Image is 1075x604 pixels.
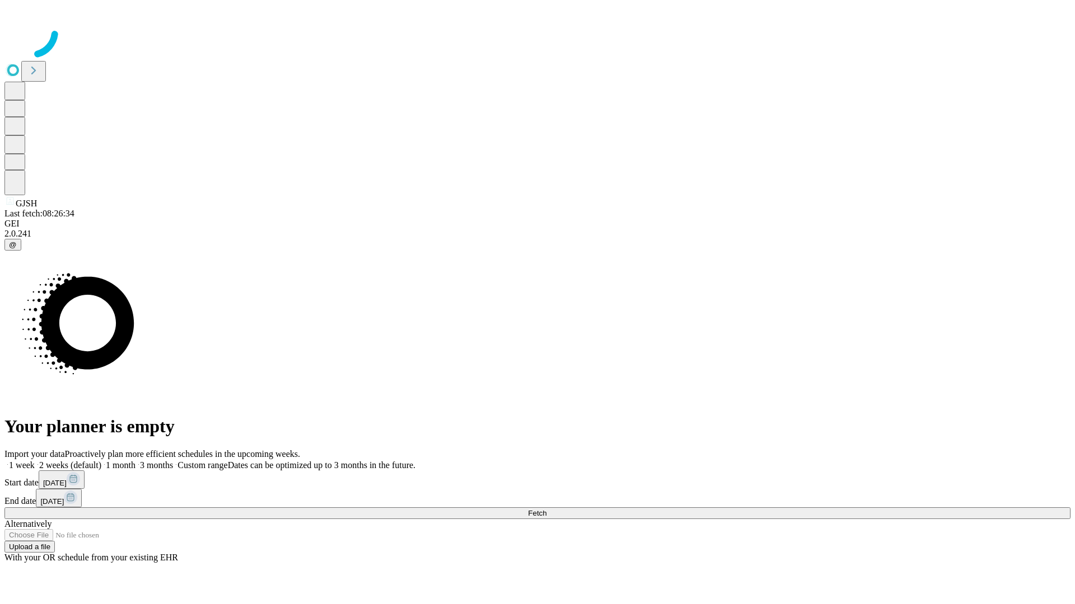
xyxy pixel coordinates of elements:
[39,460,101,470] span: 2 weeks (default)
[528,509,546,517] span: Fetch
[9,460,35,470] span: 1 week
[4,470,1071,489] div: Start date
[39,470,85,489] button: [DATE]
[177,460,227,470] span: Custom range
[4,553,178,562] span: With your OR schedule from your existing EHR
[4,519,52,528] span: Alternatively
[4,541,55,553] button: Upload a file
[4,489,1071,507] div: End date
[40,497,64,506] span: [DATE]
[140,460,173,470] span: 3 months
[4,229,1071,239] div: 2.0.241
[228,460,415,470] span: Dates can be optimized up to 3 months in the future.
[106,460,135,470] span: 1 month
[4,209,74,218] span: Last fetch: 08:26:34
[4,219,1071,229] div: GEI
[43,479,67,487] span: [DATE]
[16,199,37,208] span: GJSH
[4,507,1071,519] button: Fetch
[4,416,1071,437] h1: Your planner is empty
[65,449,300,459] span: Proactively plan more efficient schedules in the upcoming weeks.
[9,240,17,249] span: @
[4,239,21,251] button: @
[36,489,82,507] button: [DATE]
[4,449,65,459] span: Import your data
